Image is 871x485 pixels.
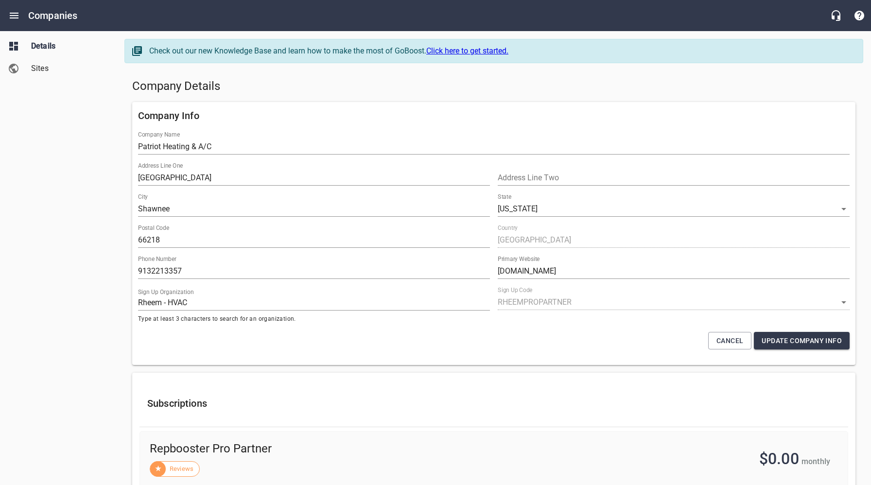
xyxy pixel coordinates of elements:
label: Company Name [138,132,180,138]
h6: Companies [28,8,77,23]
label: Address Line One [138,163,183,169]
div: Check out our new Knowledge Base and learn how to make the most of GoBoost. [149,45,853,57]
span: Sites [31,63,105,74]
h6: Company Info [138,108,850,123]
div: Reviews [150,461,200,477]
span: Cancel [716,335,743,347]
label: Country [498,225,518,231]
span: $0.00 [759,450,799,468]
span: Details [31,40,105,52]
span: Reviews [164,464,199,474]
button: Live Chat [824,4,848,27]
button: Update Company Info [754,332,850,350]
label: Postal Code [138,225,169,231]
label: City [138,194,148,200]
button: Open drawer [2,4,26,27]
label: Primary Website [498,256,540,262]
input: Start typing to search organizations [138,295,490,311]
h5: Company Details [132,79,855,94]
label: Phone Number [138,256,176,262]
button: Support Portal [848,4,871,27]
h6: Subscriptions [147,396,840,411]
label: Sign Up Code [498,287,532,293]
span: Update Company Info [762,335,842,347]
span: Type at least 3 characters to search for an organization. [138,314,490,324]
button: Cancel [708,332,751,350]
a: Click here to get started. [426,46,508,55]
span: Repbooster Pro Partner [150,441,508,457]
label: State [498,194,511,200]
span: monthly [801,457,830,466]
